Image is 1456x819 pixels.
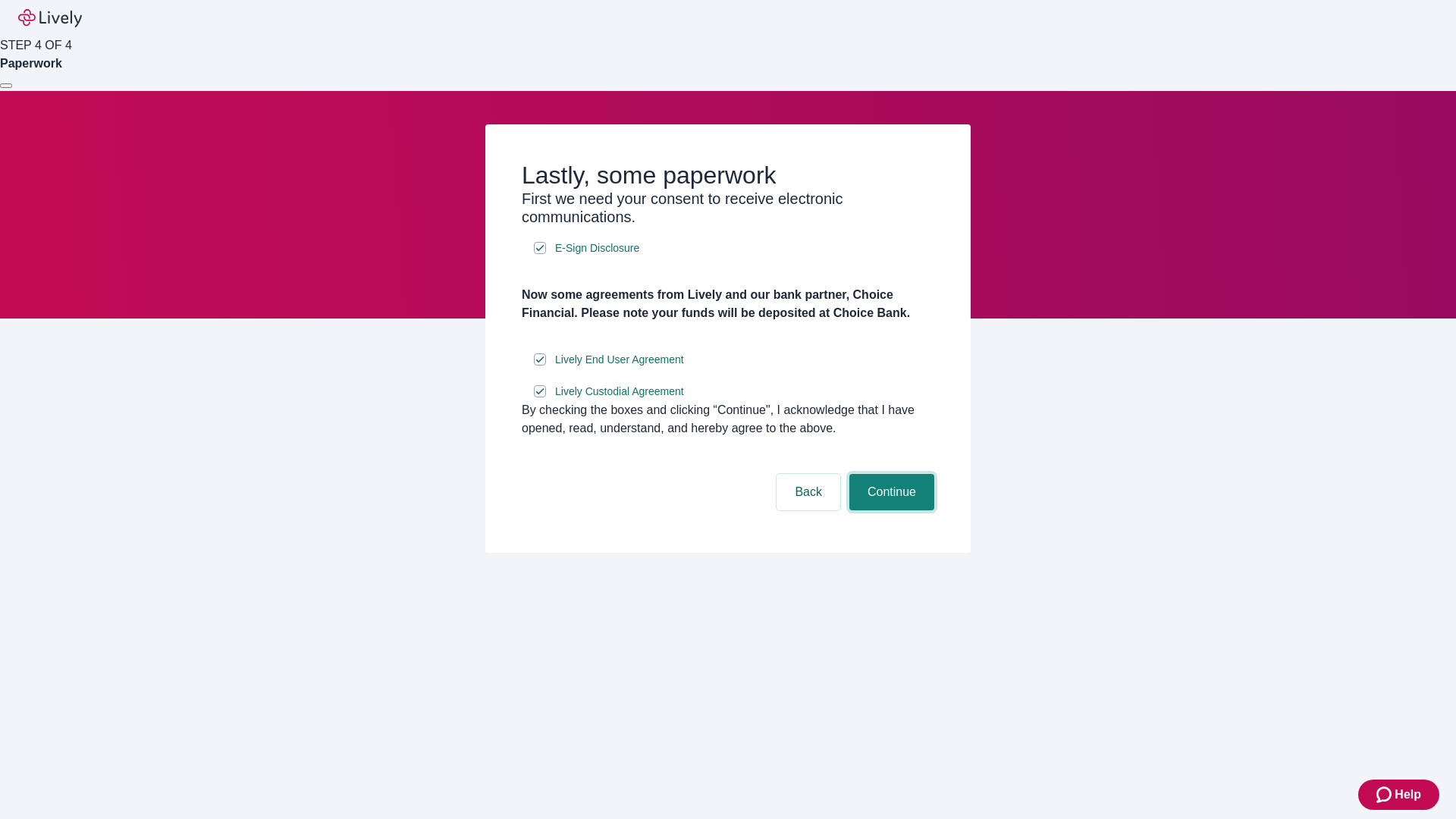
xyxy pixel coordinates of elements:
h3: First we need your consent to receive electronic communications. [522,190,934,226]
div: By checking the boxes and clicking “Continue", I acknowledge that I have opened, read, understand... [522,401,934,438]
button: Continue [849,474,934,510]
span: Lively Custodial Agreement [555,384,684,400]
a: e-sign disclosure document [552,350,687,369]
a: e-sign disclosure document [552,239,642,258]
span: E-Sign Disclosure [555,240,639,256]
h2: Lastly, some paperwork [522,161,934,190]
span: Help [1395,786,1421,804]
button: Zendesk support iconHelp [1358,780,1439,810]
a: e-sign disclosure document [552,382,687,401]
button: Back [777,474,840,510]
span: Lively End User Agreement [555,352,684,368]
h4: Now some agreements from Lively and our bank partner, Choice Financial. Please note your funds wi... [522,286,934,322]
svg: Zendesk support icon [1376,786,1395,804]
img: Lively [18,9,82,27]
